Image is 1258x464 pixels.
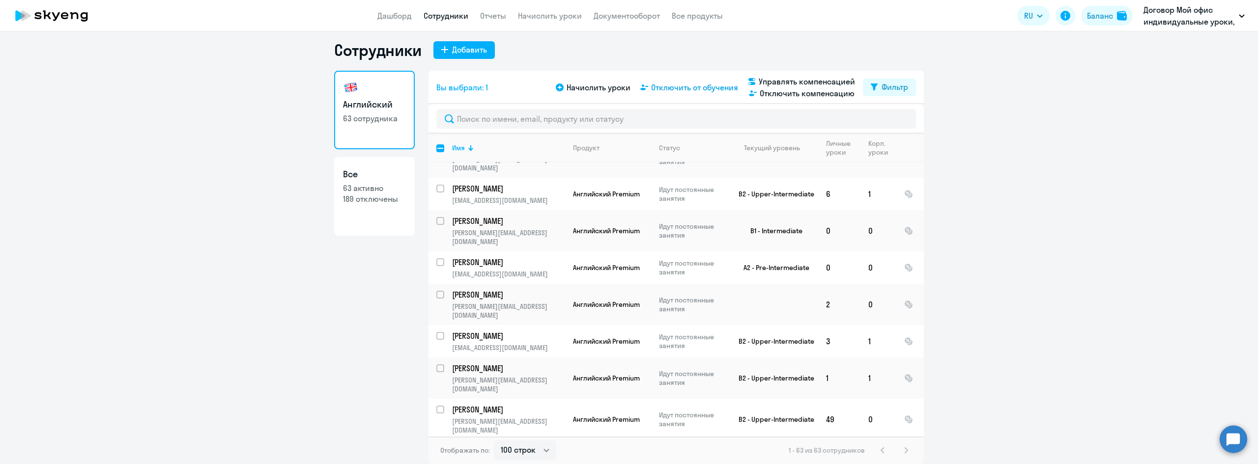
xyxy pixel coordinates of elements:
button: Добавить [433,41,495,59]
p: [PERSON_NAME][EMAIL_ADDRESS][DOMAIN_NAME] [452,155,565,172]
span: RU [1024,10,1033,22]
a: [PERSON_NAME] [452,330,565,341]
td: 1 [818,357,860,399]
a: [PERSON_NAME] [452,183,565,194]
p: Идут постоянные занятия [659,185,726,203]
p: Договор Мой офис индивидуальные уроки, НОВЫЕ ОБЛАЧНЫЕ ТЕХНОЛОГИИ, ООО [1144,4,1235,27]
td: 0 [860,210,896,251]
td: 2 [818,284,860,325]
p: Идут постоянные занятия [659,410,726,428]
span: Английский Premium [573,374,640,382]
a: Английский63 сотрудника [334,71,415,149]
a: Начислить уроки [518,11,582,21]
a: [PERSON_NAME] [452,289,565,300]
div: Текущий уровень [735,143,818,152]
div: Фильтр [882,81,908,93]
button: Балансbalance [1081,6,1133,26]
img: english [343,80,359,95]
span: Начислить уроки [567,82,630,93]
p: Идут постоянные занятия [659,259,726,276]
span: Отключить от обучения [651,82,738,93]
div: Баланс [1087,10,1113,22]
span: Английский Premium [573,337,640,346]
div: Корп. уроки [868,139,896,157]
div: Статус [659,143,726,152]
span: Отключить компенсацию [760,87,855,99]
td: 1 [860,178,896,210]
button: Фильтр [863,79,916,96]
p: 63 активно [343,183,406,193]
p: Идут постоянные занятия [659,369,726,387]
a: [PERSON_NAME] [452,257,565,268]
p: [EMAIL_ADDRESS][DOMAIN_NAME] [452,196,565,205]
div: Личные уроки [826,139,851,157]
td: 0 [818,251,860,284]
div: Добавить [452,44,487,55]
p: [PERSON_NAME] [452,404,563,415]
span: Вы выбрали: 1 [436,82,488,93]
div: Продукт [573,143,651,152]
h3: Все [343,168,406,181]
td: A2 - Pre-Intermediate [727,251,818,284]
a: [PERSON_NAME] [452,363,565,374]
td: 6 [818,178,860,210]
span: Английский Premium [573,263,640,272]
p: [PERSON_NAME][EMAIL_ADDRESS][DOMAIN_NAME] [452,302,565,320]
td: 0 [860,284,896,325]
span: Английский Premium [573,190,640,198]
td: B2 - Upper-Intermediate [727,178,818,210]
td: 0 [818,210,860,251]
p: [PERSON_NAME][EMAIL_ADDRESS][DOMAIN_NAME] [452,228,565,246]
a: Все продукты [672,11,723,21]
div: Текущий уровень [744,143,800,152]
div: Личные уроки [826,139,860,157]
a: [PERSON_NAME] [452,404,565,415]
div: Статус [659,143,680,152]
p: Идут постоянные занятия [659,222,726,240]
td: B2 - Upper-Intermediate [727,357,818,399]
button: RU [1017,6,1050,26]
p: [PERSON_NAME] [452,183,563,194]
span: Управлять компенсацией [759,76,855,87]
p: Идут постоянные занятия [659,296,726,313]
p: 63 сотрудника [343,113,406,124]
p: [PERSON_NAME] [452,363,563,374]
td: 49 [818,399,860,440]
p: [PERSON_NAME][EMAIL_ADDRESS][DOMAIN_NAME] [452,417,565,435]
p: [PERSON_NAME][EMAIL_ADDRESS][DOMAIN_NAME] [452,376,565,393]
span: Английский Premium [573,300,640,309]
p: [PERSON_NAME] [452,330,563,341]
div: Продукт [573,143,600,152]
a: Дашборд [377,11,412,21]
p: 189 отключены [343,193,406,204]
td: B2 - Upper-Intermediate [727,399,818,440]
p: [EMAIL_ADDRESS][DOMAIN_NAME] [452,343,565,352]
div: Имя [452,143,565,152]
td: 1 [860,357,896,399]
h3: Английский [343,98,406,111]
a: Отчеты [480,11,506,21]
td: 0 [860,399,896,440]
p: [PERSON_NAME] [452,257,563,268]
td: 1 [860,325,896,357]
p: [EMAIL_ADDRESS][DOMAIN_NAME] [452,270,565,278]
a: Все63 активно189 отключены [334,157,415,236]
td: 3 [818,325,860,357]
a: [PERSON_NAME] [452,216,565,226]
p: [PERSON_NAME] [452,216,563,226]
td: 0 [860,251,896,284]
p: [PERSON_NAME] [452,289,563,300]
div: Корп. уроки [868,139,888,157]
input: Поиск по имени, email, продукту или статусу [436,109,916,129]
span: Английский Premium [573,415,640,424]
span: Отображать по: [440,446,490,455]
p: Идут постоянные занятия [659,332,726,350]
h1: Сотрудники [334,40,422,60]
a: Документооборот [594,11,660,21]
div: Имя [452,143,465,152]
button: Договор Мой офис индивидуальные уроки, НОВЫЕ ОБЛАЧНЫЕ ТЕХНОЛОГИИ, ООО [1139,4,1250,27]
span: 1 - 63 из 63 сотрудников [789,446,865,455]
span: Английский Premium [573,226,640,235]
td: B1 - Intermediate [727,210,818,251]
